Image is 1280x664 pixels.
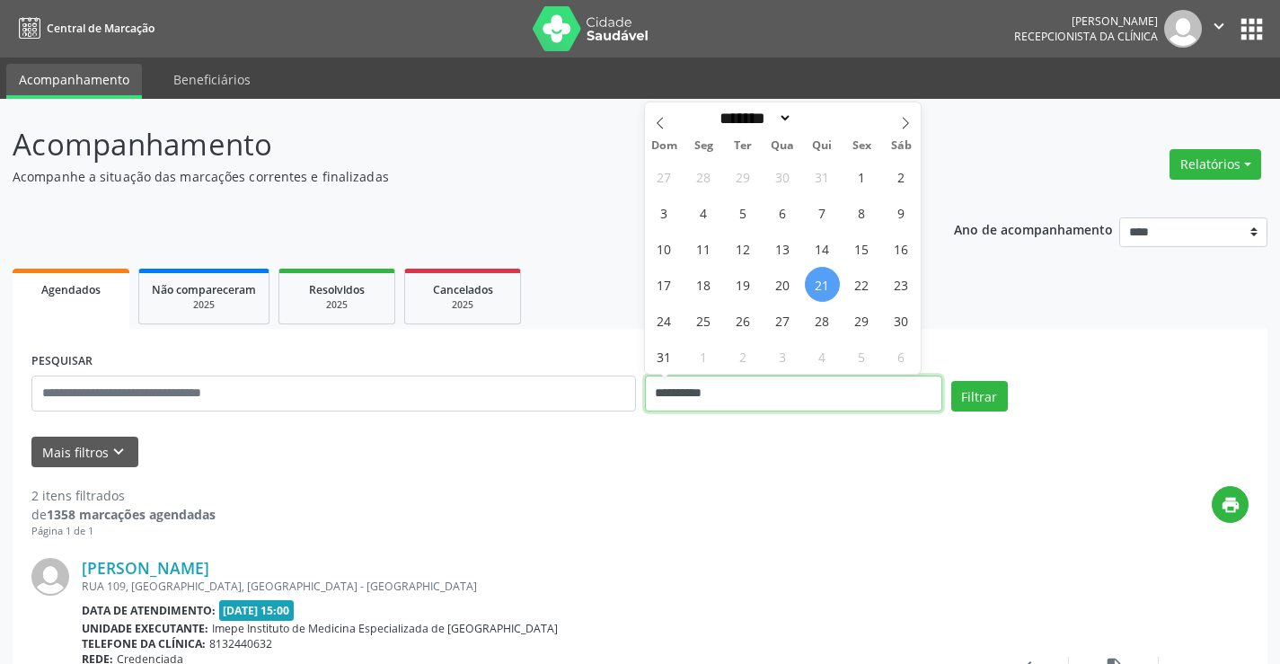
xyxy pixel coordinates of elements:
[726,339,761,374] span: Setembro 2, 2025
[765,159,800,194] span: Julho 30, 2025
[714,109,793,128] select: Month
[219,600,295,621] span: [DATE] 15:00
[686,303,721,338] span: Agosto 25, 2025
[954,217,1113,240] p: Ano de acompanhamento
[763,140,802,152] span: Qua
[47,21,154,36] span: Central de Marcação
[309,282,365,297] span: Resolvidos
[13,167,891,186] p: Acompanhe a situação das marcações correntes e finalizadas
[884,339,919,374] span: Setembro 6, 2025
[41,282,101,297] span: Agendados
[844,339,879,374] span: Setembro 5, 2025
[686,159,721,194] span: Julho 28, 2025
[805,339,840,374] span: Setembro 4, 2025
[726,267,761,302] span: Agosto 19, 2025
[31,558,69,596] img: img
[82,603,216,618] b: Data de atendimento:
[805,159,840,194] span: Julho 31, 2025
[82,621,208,636] b: Unidade executante:
[209,636,272,651] span: 8132440632
[13,13,154,43] a: Central de Marcação
[152,298,256,312] div: 2025
[647,303,682,338] span: Agosto 24, 2025
[212,621,558,636] span: Imepe Instituto de Medicina Especializada de [GEOGRAPHIC_DATA]
[726,303,761,338] span: Agosto 26, 2025
[792,109,852,128] input: Year
[844,159,879,194] span: Agosto 1, 2025
[647,159,682,194] span: Julho 27, 2025
[1209,16,1229,36] i: 
[842,140,881,152] span: Sex
[82,579,979,594] div: RUA 109, [GEOGRAPHIC_DATA], [GEOGRAPHIC_DATA] - [GEOGRAPHIC_DATA]
[647,339,682,374] span: Agosto 31, 2025
[765,195,800,230] span: Agosto 6, 2025
[844,195,879,230] span: Agosto 8, 2025
[686,339,721,374] span: Setembro 1, 2025
[805,195,840,230] span: Agosto 7, 2025
[726,159,761,194] span: Julho 29, 2025
[152,282,256,297] span: Não compareceram
[161,64,263,95] a: Beneficiários
[884,159,919,194] span: Agosto 2, 2025
[765,267,800,302] span: Agosto 20, 2025
[884,231,919,266] span: Agosto 16, 2025
[805,303,840,338] span: Agosto 28, 2025
[82,558,209,578] a: [PERSON_NAME]
[1221,495,1240,515] i: print
[805,267,840,302] span: Agosto 21, 2025
[765,339,800,374] span: Setembro 3, 2025
[765,303,800,338] span: Agosto 27, 2025
[726,195,761,230] span: Agosto 5, 2025
[844,267,879,302] span: Agosto 22, 2025
[1212,486,1249,523] button: print
[1014,29,1158,44] span: Recepcionista da clínica
[884,195,919,230] span: Agosto 9, 2025
[6,64,142,99] a: Acompanhamento
[805,231,840,266] span: Agosto 14, 2025
[686,231,721,266] span: Agosto 11, 2025
[684,140,723,152] span: Seg
[82,636,206,651] b: Telefone da clínica:
[686,195,721,230] span: Agosto 4, 2025
[31,348,93,376] label: PESQUISAR
[647,195,682,230] span: Agosto 3, 2025
[1236,13,1267,45] button: apps
[109,442,128,462] i: keyboard_arrow_down
[31,486,216,505] div: 2 itens filtrados
[844,231,879,266] span: Agosto 15, 2025
[723,140,763,152] span: Ter
[13,122,891,167] p: Acompanhamento
[47,506,216,523] strong: 1358 marcações agendadas
[686,267,721,302] span: Agosto 18, 2025
[1014,13,1158,29] div: [PERSON_NAME]
[844,303,879,338] span: Agosto 29, 2025
[31,524,216,539] div: Página 1 de 1
[1170,149,1261,180] button: Relatórios
[645,140,684,152] span: Dom
[433,282,493,297] span: Cancelados
[765,231,800,266] span: Agosto 13, 2025
[1164,10,1202,48] img: img
[884,303,919,338] span: Agosto 30, 2025
[31,505,216,524] div: de
[31,437,138,468] button: Mais filtroskeyboard_arrow_down
[951,381,1008,412] button: Filtrar
[802,140,842,152] span: Qui
[1202,10,1236,48] button: 
[647,231,682,266] span: Agosto 10, 2025
[726,231,761,266] span: Agosto 12, 2025
[418,298,508,312] div: 2025
[881,140,921,152] span: Sáb
[884,267,919,302] span: Agosto 23, 2025
[292,298,382,312] div: 2025
[647,267,682,302] span: Agosto 17, 2025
